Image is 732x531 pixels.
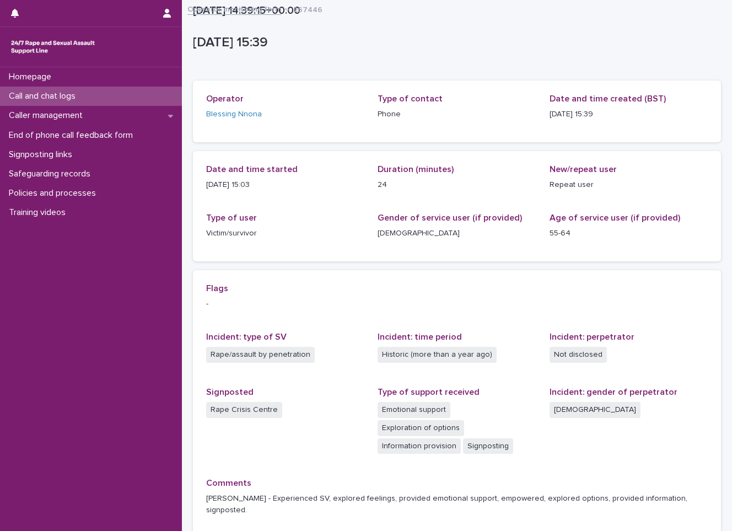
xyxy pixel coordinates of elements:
[378,94,443,103] span: Type of contact
[550,94,666,103] span: Date and time created (BST)
[206,332,287,341] span: Incident: type of SV
[187,2,281,15] a: Operator monitoring form
[4,72,60,82] p: Homepage
[206,298,708,310] p: -
[550,213,680,222] span: Age of service user (if provided)
[378,438,461,454] span: Information provision
[206,493,708,516] p: [PERSON_NAME] - Experienced SV, explored feelings, provided emotional support, empowered, explore...
[378,179,536,191] p: 24
[206,284,228,293] span: Flags
[4,169,99,179] p: Safeguarding records
[206,94,244,103] span: Operator
[4,110,91,121] p: Caller management
[206,109,262,120] a: Blessing Nnona
[378,347,497,363] span: Historic (more than a year ago)
[550,332,634,341] span: Incident: perpetrator
[550,347,607,363] span: Not disclosed
[550,228,708,239] p: 55-64
[550,388,677,396] span: Incident: gender of perpetrator
[378,332,462,341] span: Incident: time period
[378,420,464,436] span: Exploration of options
[206,388,254,396] span: Signposted
[4,91,84,101] p: Call and chat logs
[463,438,513,454] span: Signposting
[378,388,480,396] span: Type of support received
[550,165,617,174] span: New/repeat user
[4,207,74,218] p: Training videos
[4,130,142,141] p: End of phone call feedback form
[378,109,536,120] p: Phone
[206,347,315,363] span: Rape/assault by penetration
[293,3,322,15] p: 267446
[378,165,454,174] span: Duration (minutes)
[550,402,640,418] span: [DEMOGRAPHIC_DATA]
[193,35,717,51] p: [DATE] 15:39
[4,188,105,199] p: Policies and processes
[206,213,257,222] span: Type of user
[4,149,81,160] p: Signposting links
[550,109,708,120] p: [DATE] 15:39
[206,165,298,174] span: Date and time started
[206,479,251,487] span: Comments
[550,179,708,191] p: Repeat user
[378,213,522,222] span: Gender of service user (if provided)
[378,228,536,239] p: [DEMOGRAPHIC_DATA]
[206,179,364,191] p: [DATE] 15:03
[378,402,450,418] span: Emotional support
[9,36,97,58] img: rhQMoQhaT3yELyF149Cw
[206,402,282,418] span: Rape Crisis Centre
[206,228,364,239] p: Victim/survivor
